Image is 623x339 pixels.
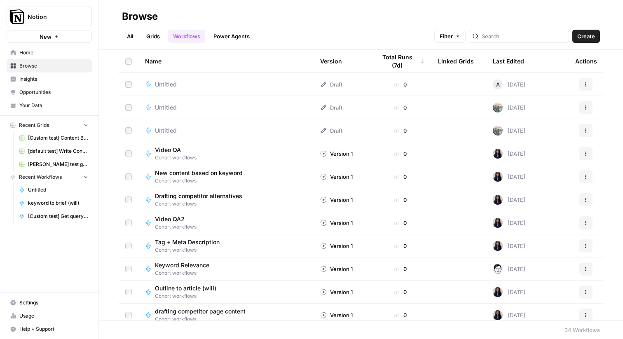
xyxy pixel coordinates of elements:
[155,126,177,135] span: Untitled
[155,103,177,112] span: Untitled
[493,103,525,112] div: [DATE]
[145,238,307,254] a: Tag + Meta DescriptionCohort workflows
[155,246,226,254] span: Cohort workflows
[493,195,503,205] img: rox323kbkgutb4wcij4krxobkpon
[19,102,88,109] span: Your Data
[493,310,503,320] img: rox323kbkgutb4wcij4krxobkpon
[493,287,525,297] div: [DATE]
[15,145,92,158] a: [default test] Write Content Briefs
[145,307,307,323] a: drafting competitor page contentCohort workflows
[168,30,205,43] a: Workflows
[376,173,425,181] div: 0
[493,149,525,159] div: [DATE]
[376,126,425,135] div: 0
[155,238,220,246] span: Tag + Meta Description
[7,309,92,323] a: Usage
[155,169,243,177] span: New content based on keyword
[577,32,595,40] span: Create
[320,80,342,89] div: Draft
[155,80,177,89] span: Untitled
[493,310,525,320] div: [DATE]
[493,195,525,205] div: [DATE]
[320,150,353,158] div: Version 1
[496,80,500,89] span: A
[320,126,342,135] div: Draft
[320,311,353,319] div: Version 1
[493,172,503,182] img: rox323kbkgutb4wcij4krxobkpon
[7,323,92,336] button: Help + Support
[40,33,52,41] span: New
[122,10,158,23] div: Browse
[19,62,88,70] span: Browse
[15,158,92,171] a: [PERSON_NAME] test grid
[19,173,62,181] span: Recent Workflows
[493,126,525,136] div: [DATE]
[7,86,92,99] a: Opportunities
[320,219,353,227] div: Version 1
[122,30,138,43] a: All
[7,296,92,309] a: Settings
[28,213,88,220] span: [Custom test] Get query fanout from topic
[564,326,600,334] div: 34 Workflows
[493,287,503,297] img: rox323kbkgutb4wcij4krxobkpon
[155,261,209,269] span: Keyword Relevance
[155,292,223,300] span: Cohort workflows
[320,103,342,112] div: Draft
[155,177,249,185] span: Cohort workflows
[145,80,307,89] a: Untitled
[19,325,88,333] span: Help + Support
[155,146,190,154] span: Video QA
[7,59,92,72] a: Browse
[9,9,24,24] img: Notion Logo
[376,288,425,296] div: 0
[208,30,255,43] a: Power Agents
[493,172,525,182] div: [DATE]
[145,103,307,112] a: Untitled
[376,196,425,204] div: 0
[155,269,216,277] span: Cohort workflows
[28,199,88,207] span: keyword to brief (will)
[493,218,525,228] div: [DATE]
[19,312,88,320] span: Usage
[155,200,249,208] span: Cohort workflows
[15,210,92,223] a: [Custom test] Get query fanout from topic
[376,311,425,319] div: 0
[493,103,503,112] img: 75qonnoumdsaaghxm7olv8a2cxbb
[145,261,307,277] a: Keyword RelevanceCohort workflows
[7,7,92,27] button: Workspace: Notion
[28,134,88,142] span: [Custom test] Content Brief
[145,126,307,135] a: Untitled
[493,264,503,274] img: ygx76vswflo5630il17c0dd006mi
[493,241,525,251] div: [DATE]
[145,146,307,161] a: Video QACohort workflows
[19,75,88,83] span: Insights
[320,265,353,273] div: Version 1
[434,30,466,43] button: Filter
[7,46,92,59] a: Home
[438,50,474,72] div: Linked Grids
[376,103,425,112] div: 0
[7,99,92,112] a: Your Data
[493,126,503,136] img: 75qonnoumdsaaghxm7olv8a2cxbb
[145,50,307,72] div: Name
[19,299,88,306] span: Settings
[28,161,88,168] span: [PERSON_NAME] test grid
[7,30,92,43] button: New
[320,288,353,296] div: Version 1
[155,284,216,292] span: Outline to article (will)
[376,219,425,227] div: 0
[493,264,525,274] div: [DATE]
[155,316,252,323] span: Cohort workflows
[7,72,92,86] a: Insights
[28,147,88,155] span: [default test] Write Content Briefs
[7,119,92,131] button: Recent Grids
[493,241,503,251] img: rox323kbkgutb4wcij4krxobkpon
[572,30,600,43] button: Create
[15,131,92,145] a: [Custom test] Content Brief
[145,192,307,208] a: Drafting competitor alternativesCohort workflows
[19,122,49,129] span: Recent Grids
[482,32,565,40] input: Search
[493,79,525,89] div: [DATE]
[575,50,597,72] div: Actions
[376,242,425,250] div: 0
